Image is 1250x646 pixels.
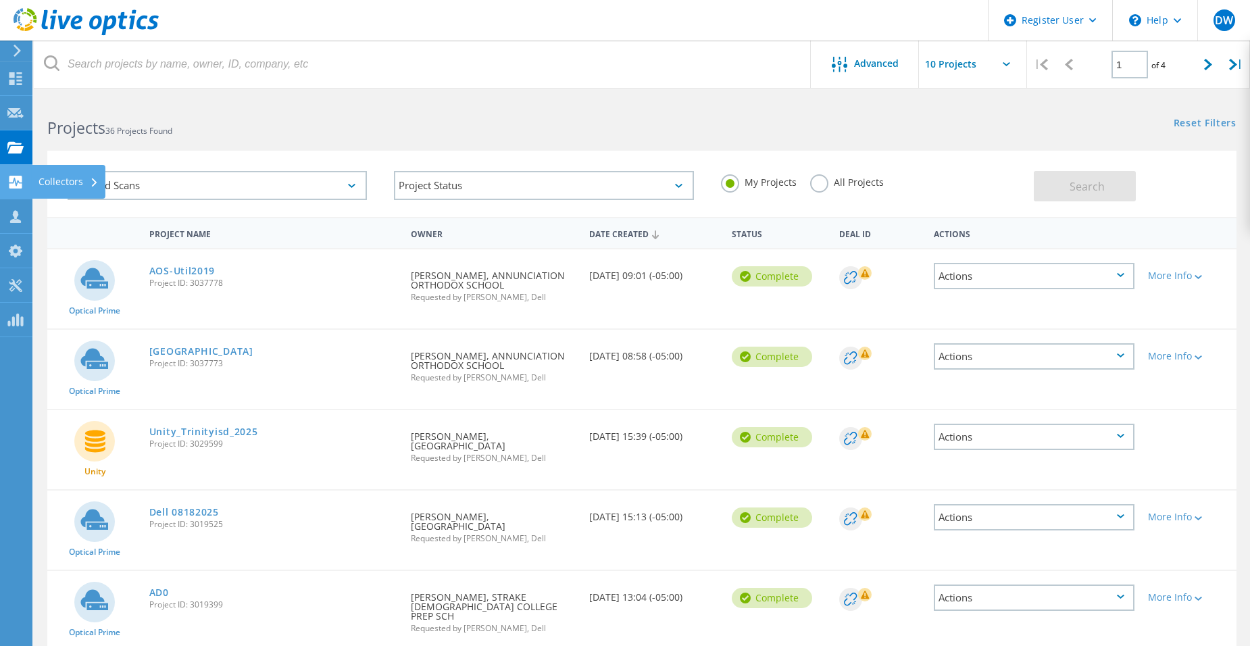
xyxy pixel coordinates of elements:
div: [DATE] 08:58 (-05:00) [582,330,725,374]
input: Search projects by name, owner, ID, company, etc [34,41,811,88]
span: Requested by [PERSON_NAME], Dell [411,624,576,632]
div: [PERSON_NAME], [GEOGRAPHIC_DATA] [404,491,582,556]
span: DW [1215,15,1233,26]
span: Optical Prime [69,307,120,315]
div: Status [725,220,832,245]
div: Owner [404,220,582,245]
div: [DATE] 15:13 (-05:00) [582,491,725,535]
div: Deal Id [832,220,928,245]
span: Requested by [PERSON_NAME], Dell [411,454,576,462]
span: Search [1070,179,1105,194]
div: Actions [934,343,1134,370]
div: More Info [1148,593,1230,602]
span: Requested by [PERSON_NAME], Dell [411,293,576,301]
div: More Info [1148,271,1230,280]
span: of 4 [1151,59,1166,71]
div: Complete [732,347,812,367]
div: [PERSON_NAME], ANNUNCIATION ORTHODOX SCHOOL [404,249,582,315]
div: [DATE] 15:39 (-05:00) [582,410,725,455]
div: More Info [1148,512,1230,522]
span: Requested by [PERSON_NAME], Dell [411,374,576,382]
a: Reset Filters [1174,118,1236,130]
div: Collectors [39,177,99,187]
div: Date Created [582,220,725,246]
span: Project ID: 3037778 [149,279,397,287]
div: Selected Scans [68,171,367,200]
div: Complete [732,588,812,608]
div: Project Status [394,171,693,200]
a: AD0 [149,588,169,597]
svg: \n [1129,14,1141,26]
span: Optical Prime [69,387,120,395]
div: Actions [934,263,1134,289]
span: Unity [84,468,105,476]
span: Optical Prime [69,548,120,556]
span: Advanced [854,59,899,68]
b: Projects [47,117,105,139]
label: My Projects [721,174,797,187]
span: Project ID: 3037773 [149,359,397,368]
div: Complete [732,507,812,528]
div: Complete [732,427,812,447]
div: [DATE] 09:01 (-05:00) [582,249,725,294]
div: Complete [732,266,812,287]
span: 36 Projects Found [105,125,172,136]
span: Project ID: 3019525 [149,520,397,528]
div: | [1222,41,1250,89]
a: Unity_Trinityisd_2025 [149,427,258,437]
span: Project ID: 3019399 [149,601,397,609]
a: Live Optics Dashboard [14,28,159,38]
div: | [1027,41,1055,89]
label: All Projects [810,174,884,187]
span: Requested by [PERSON_NAME], Dell [411,535,576,543]
div: More Info [1148,351,1230,361]
div: [DATE] 13:04 (-05:00) [582,571,725,616]
a: AOS-Util2019 [149,266,215,276]
div: Actions [934,504,1134,530]
div: Actions [934,585,1134,611]
span: Optical Prime [69,628,120,637]
span: Project ID: 3029599 [149,440,397,448]
a: Dell 08182025 [149,507,219,517]
div: [PERSON_NAME], STRAKE [DEMOGRAPHIC_DATA] COLLEGE PREP SCH [404,571,582,646]
div: [PERSON_NAME], ANNUNCIATION ORTHODOX SCHOOL [404,330,582,395]
button: Search [1034,171,1136,201]
div: Project Name [143,220,404,245]
div: Actions [934,424,1134,450]
a: [GEOGRAPHIC_DATA] [149,347,253,356]
div: Actions [927,220,1141,245]
div: [PERSON_NAME], [GEOGRAPHIC_DATA] [404,410,582,476]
